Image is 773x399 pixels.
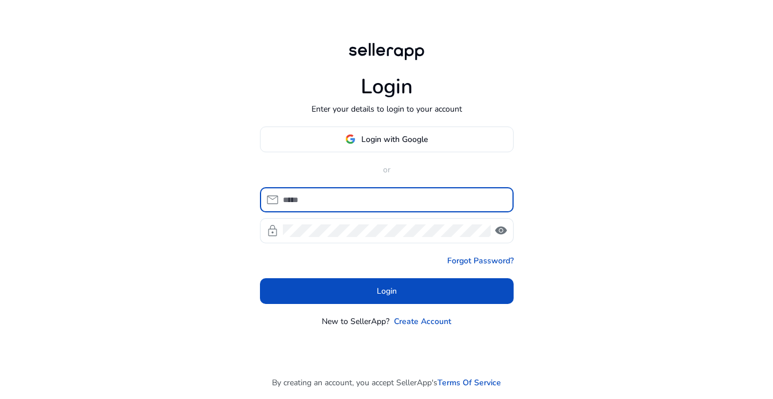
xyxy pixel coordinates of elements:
[260,164,514,176] p: or
[377,285,397,297] span: Login
[494,224,508,238] span: visibility
[322,315,389,327] p: New to SellerApp?
[361,133,428,145] span: Login with Google
[437,377,501,389] a: Terms Of Service
[394,315,451,327] a: Create Account
[266,224,279,238] span: lock
[447,255,514,267] a: Forgot Password?
[260,278,514,304] button: Login
[361,74,413,99] h1: Login
[345,134,356,144] img: google-logo.svg
[260,127,514,152] button: Login with Google
[266,193,279,207] span: mail
[311,103,462,115] p: Enter your details to login to your account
